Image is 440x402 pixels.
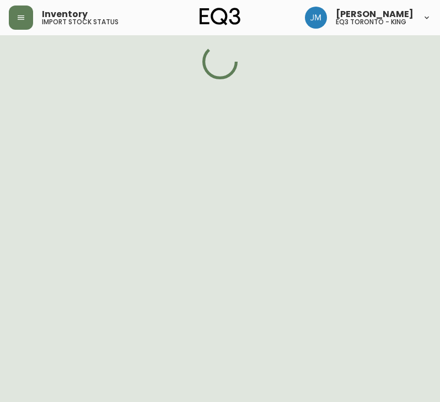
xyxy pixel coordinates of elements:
[42,10,88,19] span: Inventory
[336,10,414,19] span: [PERSON_NAME]
[336,19,406,25] h5: eq3 toronto - king
[305,7,327,29] img: b88646003a19a9f750de19192e969c24
[200,8,240,25] img: logo
[42,19,119,25] h5: import stock status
